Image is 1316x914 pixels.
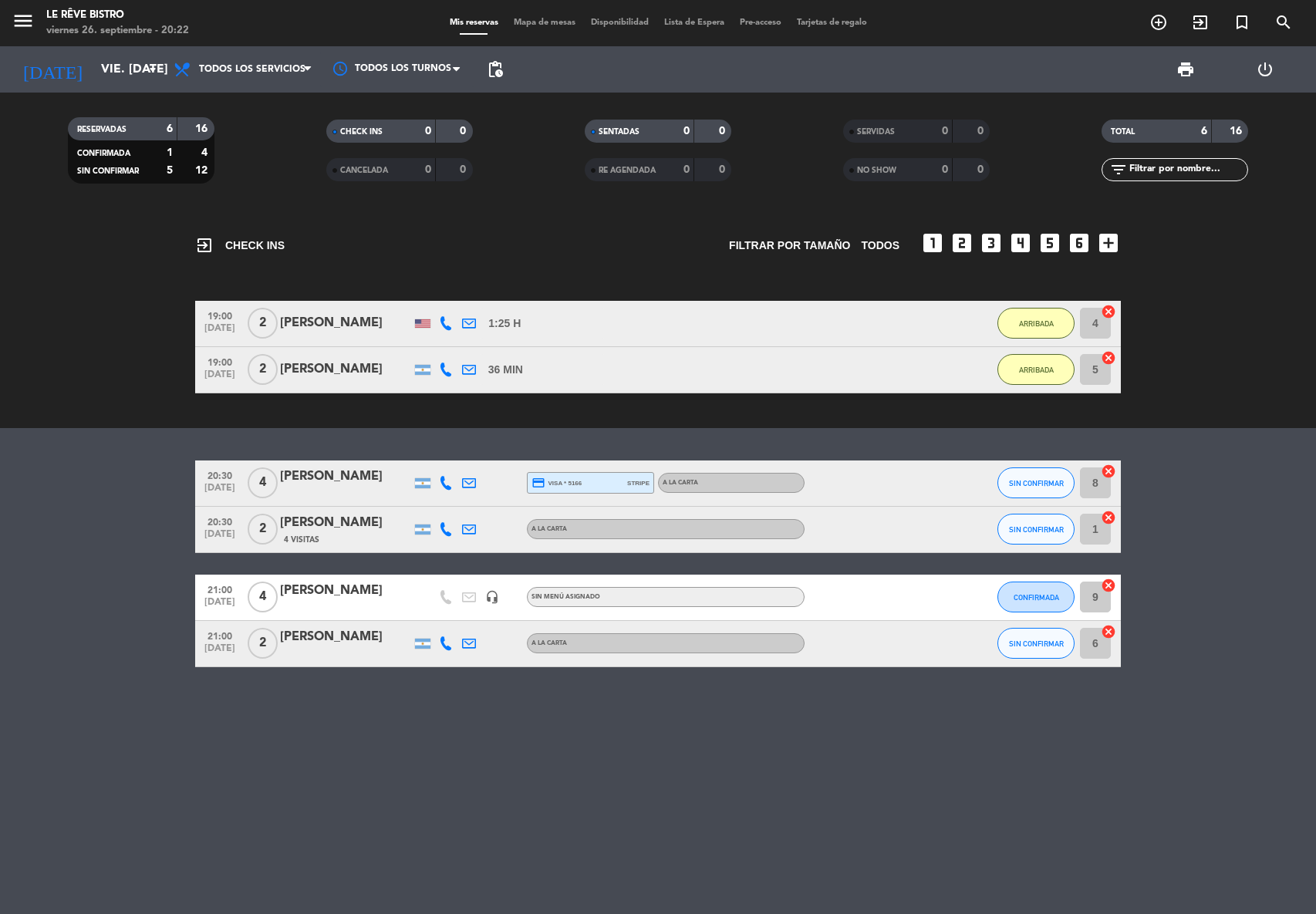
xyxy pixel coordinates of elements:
[442,19,506,27] span: Mis reservas
[599,167,656,174] span: RE AGENDADA
[485,590,499,604] i: headset_mic
[1101,578,1116,593] i: cancel
[942,164,948,175] strong: 0
[201,643,239,661] span: [DATE]
[77,167,139,175] span: SIN CONFIRMAR
[719,164,728,175] strong: 0
[488,315,521,332] span: 1:25 H
[663,480,698,486] span: A LA CARTA
[683,164,690,175] strong: 0
[1101,510,1116,525] i: cancel
[201,529,239,547] span: [DATE]
[280,627,411,647] div: [PERSON_NAME]
[531,526,567,532] span: A LA CARTA
[284,534,319,546] span: 4 Visitas
[1101,624,1116,639] i: cancel
[719,126,728,137] strong: 0
[506,19,583,27] span: Mapa de mesas
[12,52,93,86] i: [DATE]
[201,483,239,501] span: [DATE]
[979,231,1004,255] i: looks_3
[942,126,948,137] strong: 0
[627,478,650,488] span: stripe
[1038,231,1062,255] i: looks_5
[1008,231,1033,255] i: looks_4
[201,626,239,644] span: 21:00
[599,128,639,136] span: SENTADAS
[248,308,278,339] span: 2
[1009,639,1064,648] span: SIN CONFIRMAR
[248,582,278,612] span: 4
[997,308,1075,339] button: ARRIBADA
[531,640,567,646] span: A LA CARTA
[280,313,411,333] div: [PERSON_NAME]
[977,126,987,137] strong: 0
[488,361,523,379] span: 36 MIN
[143,60,162,79] i: arrow_drop_down
[201,352,239,370] span: 19:00
[1111,128,1135,136] span: TOTAL
[425,164,431,175] strong: 0
[195,165,211,176] strong: 12
[340,128,383,136] span: CHECK INS
[46,8,189,23] div: Le Rêve Bistro
[201,597,239,615] span: [DATE]
[248,354,278,385] span: 2
[997,514,1075,545] button: SIN CONFIRMAR
[997,467,1075,498] button: SIN CONFIRMAR
[201,306,239,324] span: 19:00
[340,167,388,174] span: CANCELADA
[280,467,411,487] div: [PERSON_NAME]
[583,19,656,27] span: Disponibilidad
[460,164,469,175] strong: 0
[1101,464,1116,479] i: cancel
[46,23,189,39] div: viernes 26. septiembre - 20:22
[683,126,690,137] strong: 0
[1009,479,1064,487] span: SIN CONFIRMAR
[1225,46,1304,93] div: LOG OUT
[167,165,173,176] strong: 5
[1109,160,1128,179] i: filter_list
[1019,319,1054,328] span: ARRIBADA
[1149,13,1168,32] i: add_circle_outline
[732,19,789,27] span: Pre-acceso
[195,236,214,255] i: exit_to_app
[1201,126,1207,137] strong: 6
[920,231,945,255] i: looks_one
[1014,593,1059,602] span: CONFIRMADA
[77,126,127,133] span: RESERVADAS
[280,513,411,533] div: [PERSON_NAME]
[280,359,411,379] div: [PERSON_NAME]
[486,60,504,79] span: pending_actions
[950,231,974,255] i: looks_two
[531,476,545,490] i: credit_card
[12,9,35,38] button: menu
[201,323,239,341] span: [DATE]
[997,628,1075,659] button: SIN CONFIRMAR
[248,514,278,545] span: 2
[280,581,411,601] div: [PERSON_NAME]
[857,167,896,174] span: NO SHOW
[1274,13,1293,32] i: search
[1019,366,1054,374] span: ARRIBADA
[248,467,278,498] span: 4
[1191,13,1210,32] i: exit_to_app
[248,628,278,659] span: 2
[1096,231,1121,255] i: add_box
[1101,350,1116,366] i: cancel
[167,147,173,158] strong: 1
[201,369,239,387] span: [DATE]
[1230,126,1245,137] strong: 16
[201,466,239,484] span: 20:30
[425,126,431,137] strong: 0
[195,236,285,255] span: CHECK INS
[531,594,600,600] span: Sin menú asignado
[1067,231,1092,255] i: looks_6
[977,164,987,175] strong: 0
[857,128,895,136] span: SERVIDAS
[1101,304,1116,319] i: cancel
[77,150,130,157] span: CONFIRMADA
[167,123,173,134] strong: 6
[997,582,1075,612] button: CONFIRMADA
[861,237,899,255] span: TODOS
